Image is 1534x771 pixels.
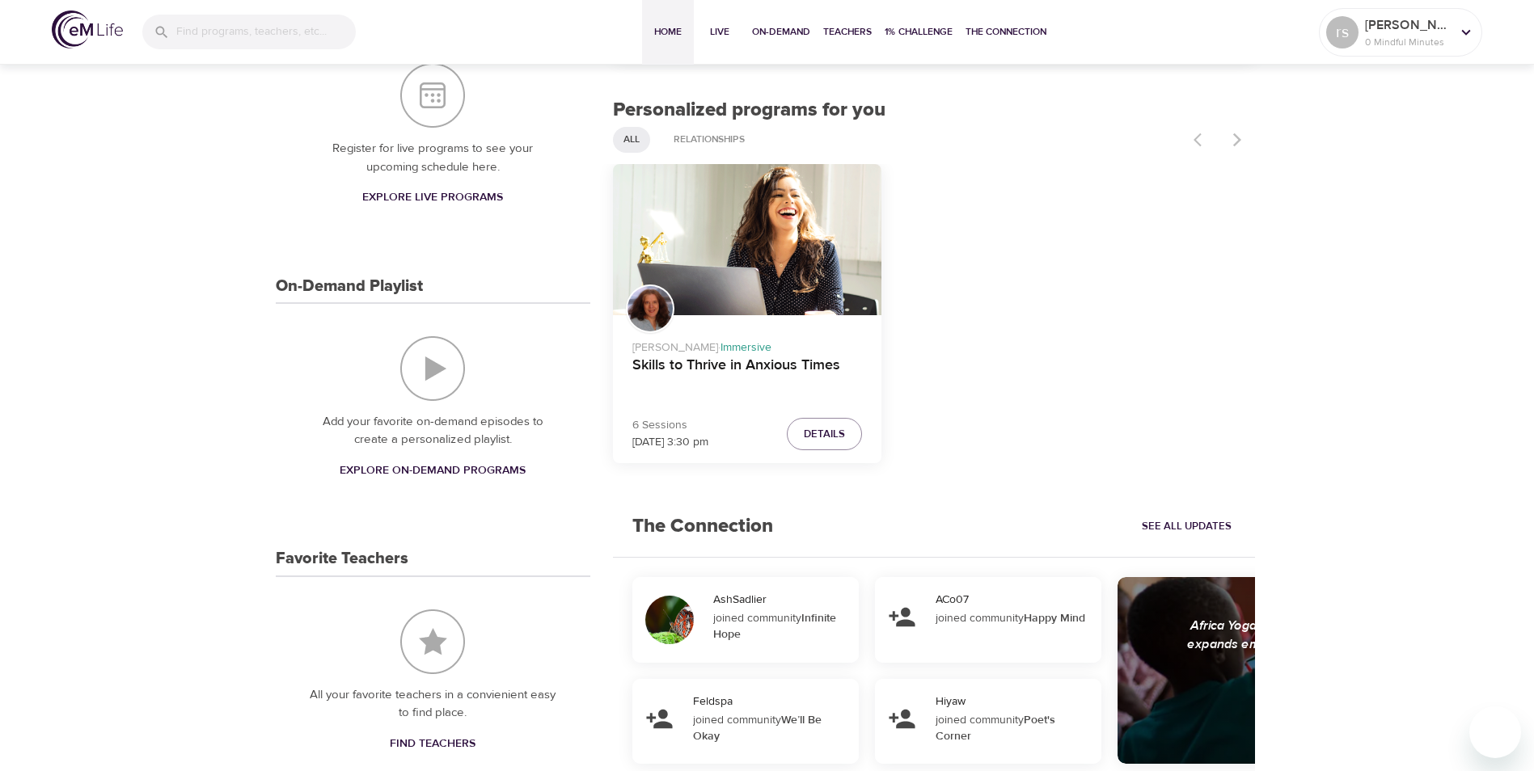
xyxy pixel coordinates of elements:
strong: Infinite Hope [713,611,836,642]
div: joined community [693,712,848,744]
span: Live [700,23,739,40]
span: On-Demand [752,23,810,40]
button: Details [787,418,862,451]
span: 1% Challenge [885,23,953,40]
div: rs [1326,16,1359,48]
p: Add your favorite on-demand episodes to create a personalized playlist. [308,413,558,449]
img: logo [52,11,123,48]
div: joined community [936,610,1091,626]
span: Details [804,425,845,444]
div: joined community [713,610,848,642]
div: Feldspa [693,693,852,710]
span: Find Teachers [390,734,475,754]
span: Teachers [823,23,872,40]
p: Register for live programs to see your upcoming schedule here. [308,140,558,176]
span: Explore Live Programs [362,187,503,208]
a: See All Updates [1138,514,1236,539]
span: Immersive [721,340,771,355]
p: 6 Sessions [632,417,708,434]
span: The Connection [966,23,1046,40]
div: AshSadlier [713,592,852,608]
p: [PERSON_NAME] · [632,333,862,356]
h2: Personalized programs for you [613,99,1256,122]
span: Home [649,23,687,40]
a: Explore On-Demand Programs [333,456,532,486]
p: 0 Mindful Minutes [1365,35,1451,49]
span: See All Updates [1142,517,1232,536]
div: Hiyaw [936,693,1095,710]
button: Skills to Thrive in Anxious Times [613,164,881,315]
a: Explore Live Programs [356,183,509,213]
iframe: Button to launch messaging window [1469,706,1521,758]
a: Find Teachers [383,729,482,759]
span: Relationships [664,133,754,146]
p: [DATE] 3:30 pm [632,434,708,451]
div: ACo07 [936,592,1095,608]
div: joined community [936,712,1091,744]
p: [PERSON_NAME] [1365,15,1451,35]
p: All your favorite teachers in a convienient easy to find place. [308,686,558,723]
strong: We’ll Be Okay [693,713,822,744]
img: On-Demand Playlist [400,336,465,401]
span: All [614,133,649,146]
img: Your Live Schedule [400,63,465,128]
h3: On-Demand Playlist [276,277,423,296]
h3: Favorite Teachers [276,550,408,568]
h4: Skills to Thrive in Anxious Times [632,356,862,395]
div: Relationships [663,127,755,153]
div: Africa Yoga Project educates, empowers, elevates and expands employability for [DEMOGRAPHIC_DATA]... [1175,617,1529,672]
img: Favorite Teachers [400,609,465,674]
div: All [613,127,650,153]
strong: Happy Mind [1024,611,1085,626]
span: Explore On-Demand Programs [340,461,526,481]
strong: Poet's Corner [936,713,1055,744]
input: Find programs, teachers, etc... [176,15,356,49]
h2: The Connection [613,495,792,558]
